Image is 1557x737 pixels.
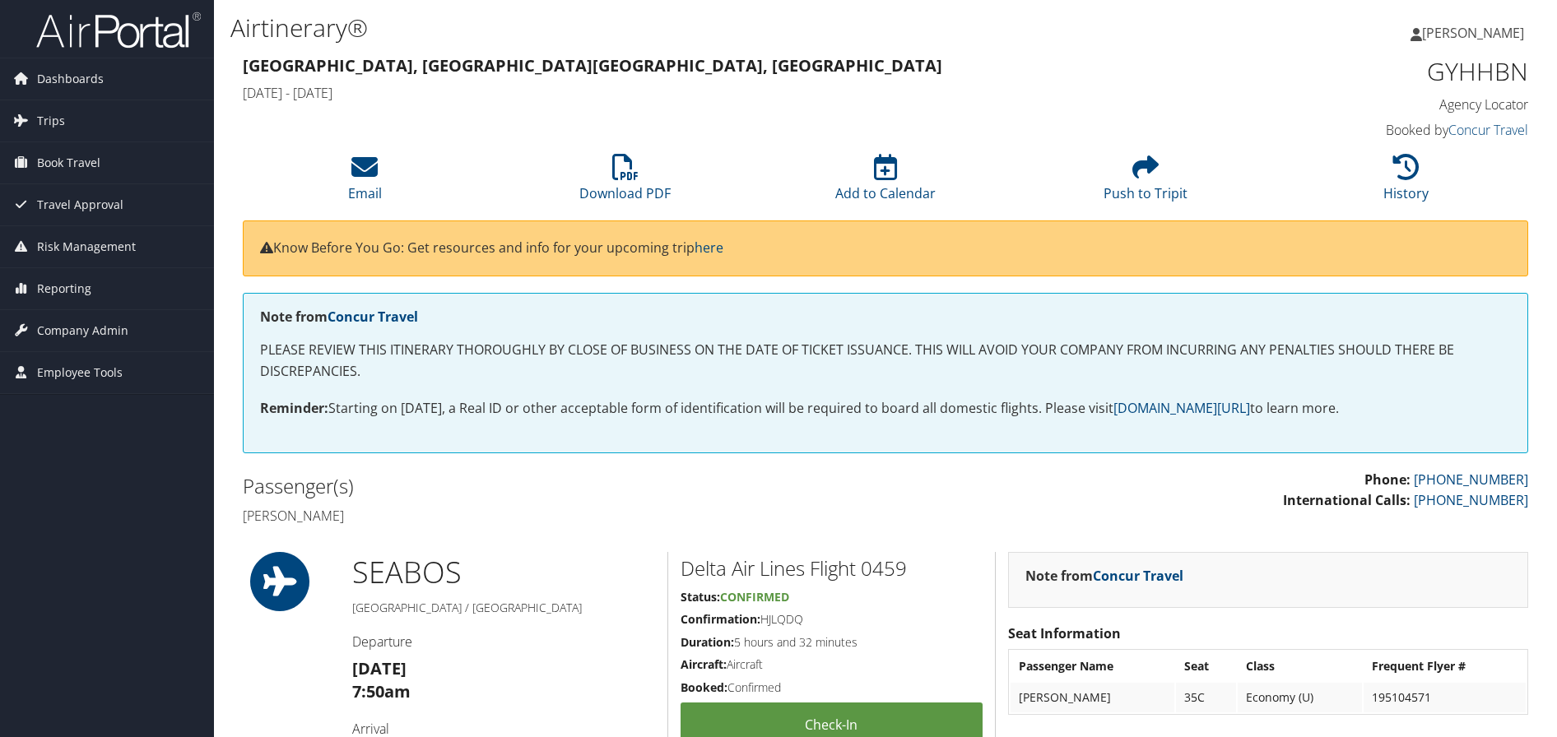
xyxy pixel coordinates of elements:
[1414,491,1528,509] a: [PHONE_NUMBER]
[1283,491,1411,509] strong: International Calls:
[720,589,789,605] span: Confirmed
[579,163,671,202] a: Download PDF
[37,100,65,141] span: Trips
[260,399,328,417] strong: Reminder:
[835,163,936,202] a: Add to Calendar
[1383,163,1429,202] a: History
[260,308,418,326] strong: Note from
[695,239,723,257] a: here
[1025,567,1183,585] strong: Note from
[681,679,727,695] strong: Booked:
[1008,624,1121,642] strong: Seat Information
[243,472,873,500] h2: Passenger(s)
[681,634,734,650] strong: Duration:
[1176,683,1237,712] td: 35C
[348,163,382,202] a: Email
[37,142,100,183] span: Book Travel
[1113,399,1250,417] a: [DOMAIN_NAME][URL]
[230,11,1104,45] h1: Airtinerary®
[681,611,760,627] strong: Confirmation:
[1364,683,1526,712] td: 195104571
[352,633,655,651] h4: Departure
[260,238,1511,259] p: Know Before You Go: Get resources and info for your upcoming trip
[681,679,983,696] h5: Confirmed
[1364,651,1526,681] th: Frequent Flyer #
[1225,54,1528,89] h1: GYHHBN
[1238,683,1361,712] td: Economy (U)
[243,507,873,525] h4: [PERSON_NAME]
[37,58,104,100] span: Dashboards
[1104,163,1188,202] a: Push to Tripit
[1176,651,1237,681] th: Seat
[36,11,201,49] img: airportal-logo.png
[1011,683,1174,712] td: [PERSON_NAME]
[243,54,942,76] strong: [GEOGRAPHIC_DATA], [GEOGRAPHIC_DATA] [GEOGRAPHIC_DATA], [GEOGRAPHIC_DATA]
[37,310,128,351] span: Company Admin
[352,657,407,679] strong: [DATE]
[1364,470,1411,489] strong: Phone:
[37,226,136,267] span: Risk Management
[37,184,123,225] span: Travel Approval
[1422,24,1524,42] span: [PERSON_NAME]
[37,268,91,309] span: Reporting
[681,589,720,605] strong: Status:
[681,611,983,628] h5: HJLQDQ
[681,634,983,651] h5: 5 hours and 32 minutes
[681,656,983,673] h5: Aircraft
[1448,121,1528,139] a: Concur Travel
[352,680,411,702] strong: 7:50am
[1414,470,1528,489] a: [PHONE_NUMBER]
[1238,651,1361,681] th: Class
[352,552,655,593] h1: SEA BOS
[37,352,123,393] span: Employee Tools
[1011,651,1174,681] th: Passenger Name
[328,308,418,326] a: Concur Travel
[1225,121,1528,139] h4: Booked by
[681,554,983,582] h2: Delta Air Lines Flight 0459
[1093,567,1183,585] a: Concur Travel
[681,656,727,672] strong: Aircraft:
[352,600,655,616] h5: [GEOGRAPHIC_DATA] / [GEOGRAPHIC_DATA]
[243,84,1201,102] h4: [DATE] - [DATE]
[260,398,1511,419] p: Starting on [DATE], a Real ID or other acceptable form of identification will be required to boar...
[1411,8,1541,58] a: [PERSON_NAME]
[260,340,1511,382] p: PLEASE REVIEW THIS ITINERARY THOROUGHLY BY CLOSE OF BUSINESS ON THE DATE OF TICKET ISSUANCE. THIS...
[1225,95,1528,114] h4: Agency Locator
